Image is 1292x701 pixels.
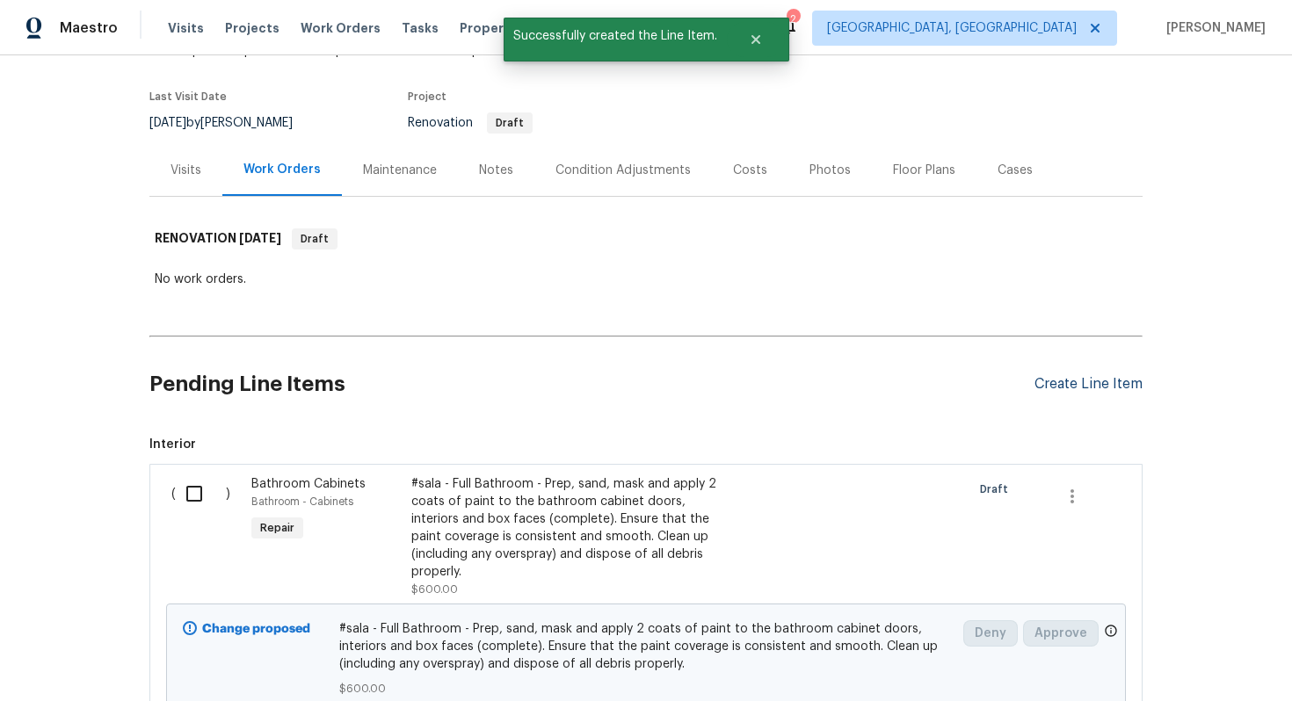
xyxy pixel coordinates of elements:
[408,91,446,102] span: Project
[171,162,201,179] div: Visits
[149,91,227,102] span: Last Visit Date
[166,470,246,603] div: ( )
[253,519,301,537] span: Repair
[251,496,353,507] span: Bathroom - Cabinets
[149,436,1143,453] span: Interior
[963,620,1018,647] button: Deny
[555,162,691,179] div: Condition Adjustments
[60,19,118,37] span: Maestro
[339,620,954,673] span: #sala - Full Bathroom - Prep, sand, mask and apply 2 coats of paint to the bathroom cabinet doors...
[727,22,785,57] button: Close
[998,162,1033,179] div: Cases
[149,211,1143,267] div: RENOVATION [DATE]Draft
[787,11,799,28] div: 2
[1023,620,1099,647] button: Approve
[809,162,851,179] div: Photos
[155,228,281,249] h6: RENOVATION
[339,680,954,697] span: $600.00
[980,481,1015,498] span: Draft
[149,117,186,129] span: [DATE]
[733,162,767,179] div: Costs
[1159,19,1266,37] span: [PERSON_NAME]
[489,118,531,128] span: Draft
[225,19,279,37] span: Projects
[301,19,381,37] span: Work Orders
[294,230,336,248] span: Draft
[239,232,281,244] span: [DATE]
[893,162,955,179] div: Floor Plans
[149,343,1034,425] h2: Pending Line Items
[243,161,321,178] div: Work Orders
[251,478,366,490] span: Bathroom Cabinets
[479,162,513,179] div: Notes
[402,22,439,34] span: Tasks
[155,271,1137,288] div: No work orders.
[363,162,437,179] div: Maintenance
[827,19,1077,37] span: [GEOGRAPHIC_DATA], [GEOGRAPHIC_DATA]
[1104,624,1118,642] span: Only a market manager or an area construction manager can approve
[411,584,458,595] span: $600.00
[504,18,727,54] span: Successfully created the Line Item.
[408,117,533,129] span: Renovation
[168,19,204,37] span: Visits
[411,475,721,581] div: #sala - Full Bathroom - Prep, sand, mask and apply 2 coats of paint to the bathroom cabinet doors...
[202,623,310,635] b: Change proposed
[1034,376,1143,393] div: Create Line Item
[149,112,314,134] div: by [PERSON_NAME]
[460,19,528,37] span: Properties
